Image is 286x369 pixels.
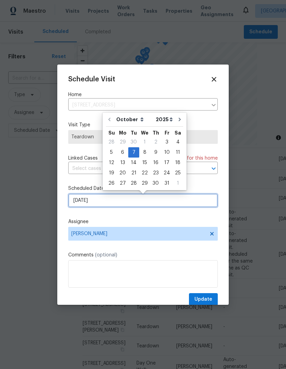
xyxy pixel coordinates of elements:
[172,158,183,168] div: Sat Oct 18 2025
[161,178,172,188] div: Fri Oct 31 2025
[161,137,172,147] div: 3
[139,178,150,188] div: Wed Oct 29 2025
[117,137,128,147] div: 29
[106,168,117,178] div: Sun Oct 19 2025
[172,147,183,158] div: Sat Oct 11 2025
[161,178,172,188] div: 31
[68,91,218,98] label: Home
[117,158,128,168] div: Mon Oct 13 2025
[172,168,183,178] div: 25
[68,100,207,111] input: Enter in an address
[165,130,169,135] abbr: Friday
[139,148,150,157] div: 8
[161,158,172,168] div: 17
[150,168,161,178] div: Thu Oct 23 2025
[150,137,161,147] div: Thu Oct 02 2025
[106,137,117,147] div: 28
[71,231,206,237] span: [PERSON_NAME]
[161,158,172,168] div: Fri Oct 17 2025
[128,158,139,168] div: 14
[161,148,172,157] div: 10
[150,178,161,188] div: 30
[106,148,117,157] div: 5
[106,158,117,168] div: Sun Oct 12 2025
[68,185,218,192] label: Scheduled Date
[139,158,150,168] div: 15
[117,137,128,147] div: Mon Sep 29 2025
[106,137,117,147] div: Sun Sep 28 2025
[139,158,150,168] div: Wed Oct 15 2025
[161,137,172,147] div: Fri Oct 03 2025
[68,163,199,174] input: Select cases
[175,130,181,135] abbr: Saturday
[172,178,183,188] div: Sat Nov 01 2025
[128,168,139,178] div: 21
[128,137,139,147] div: 30
[194,295,212,304] span: Update
[128,137,139,147] div: Tue Sep 30 2025
[139,168,150,178] div: Wed Oct 22 2025
[209,164,218,173] button: Open
[189,293,218,306] button: Update
[68,122,218,128] label: Visit Type
[117,178,128,188] div: 27
[172,148,183,157] div: 11
[150,158,161,168] div: 16
[117,147,128,158] div: Mon Oct 06 2025
[150,148,161,157] div: 9
[119,130,127,135] abbr: Monday
[172,158,183,168] div: 18
[139,137,150,147] div: 1
[154,114,175,125] select: Year
[128,148,139,157] div: 7
[108,130,115,135] abbr: Sunday
[68,252,218,258] label: Comments
[117,148,128,157] div: 6
[128,158,139,168] div: Tue Oct 14 2025
[139,178,150,188] div: 29
[115,114,154,125] select: Month
[139,147,150,158] div: Wed Oct 08 2025
[106,147,117,158] div: Sun Oct 05 2025
[172,137,183,147] div: 4
[117,168,128,178] div: 20
[106,178,117,188] div: Sun Oct 26 2025
[150,147,161,158] div: Thu Oct 09 2025
[161,168,172,178] div: 24
[128,147,139,158] div: Tue Oct 07 2025
[172,168,183,178] div: Sat Oct 25 2025
[128,178,139,188] div: Tue Oct 28 2025
[106,168,117,178] div: 19
[175,113,185,126] button: Go to next month
[161,168,172,178] div: Fri Oct 24 2025
[68,218,218,225] label: Assignee
[150,178,161,188] div: Thu Oct 30 2025
[106,158,117,168] div: 12
[104,113,115,126] button: Go to previous month
[68,194,218,207] input: M/D/YYYY
[128,168,139,178] div: Tue Oct 21 2025
[68,76,115,83] span: Schedule Visit
[150,158,161,168] div: Thu Oct 16 2025
[131,130,137,135] abbr: Tuesday
[128,178,139,188] div: 28
[68,155,98,162] span: Linked Cases
[71,134,215,140] span: Teardown
[117,168,128,178] div: Mon Oct 20 2025
[95,253,117,257] span: (optional)
[150,137,161,147] div: 2
[153,130,159,135] abbr: Thursday
[139,137,150,147] div: Wed Oct 01 2025
[150,168,161,178] div: 23
[141,130,148,135] abbr: Wednesday
[139,168,150,178] div: 22
[106,178,117,188] div: 26
[117,178,128,188] div: Mon Oct 27 2025
[117,158,128,168] div: 13
[172,178,183,188] div: 1
[172,137,183,147] div: Sat Oct 04 2025
[210,76,218,83] span: Close
[161,147,172,158] div: Fri Oct 10 2025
